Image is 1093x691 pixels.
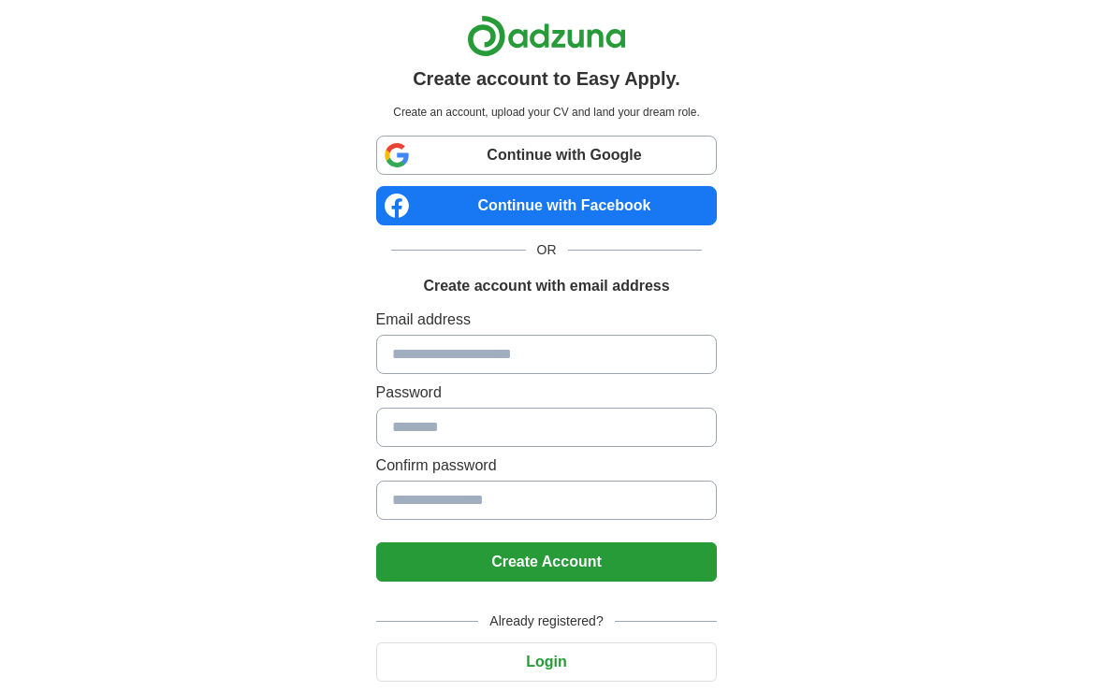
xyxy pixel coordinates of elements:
span: OR [526,240,568,260]
label: Password [376,381,718,404]
label: Email address [376,309,718,331]
img: Adzuna logo [467,15,626,57]
label: Confirm password [376,454,718,477]
h1: Create account to Easy Apply. [413,65,680,93]
button: Create Account [376,542,718,582]
p: Create an account, upload your CV and land your dream role. [380,104,714,121]
h1: Create account with email address [423,275,669,297]
a: Continue with Facebook [376,186,718,225]
button: Login [376,642,718,682]
a: Login [376,654,718,669]
a: Continue with Google [376,136,718,175]
span: Already registered? [478,612,614,631]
